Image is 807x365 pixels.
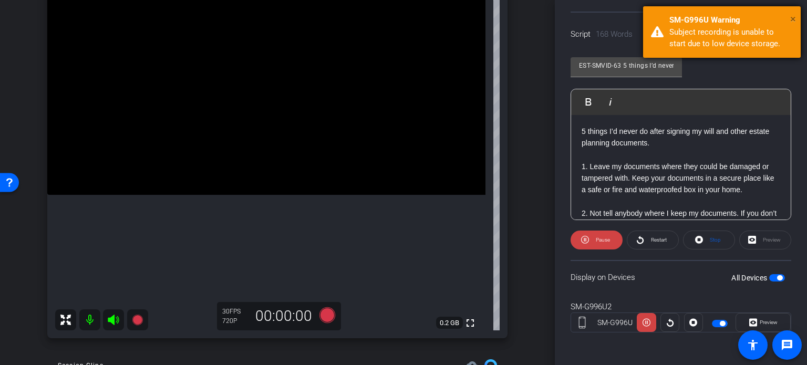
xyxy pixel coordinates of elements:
[571,260,791,294] div: Display on Devices
[582,126,780,149] p: 5 things I’d never do after signing my will and other estate planning documents.
[579,59,674,72] input: Title
[571,231,623,249] button: Pause
[651,237,667,243] span: Restart
[760,319,778,325] span: Preview
[601,91,620,112] button: Italic (Ctrl+I)
[736,313,791,332] button: Preview
[731,273,769,283] label: All Devices
[683,231,735,249] button: Stop
[781,339,793,351] mat-icon: message
[790,11,796,27] button: Close
[464,317,477,329] mat-icon: fullscreen
[571,301,791,313] div: SM-G996U2
[790,13,796,25] span: ×
[710,237,721,243] span: Stop
[596,29,633,39] span: 168 Words
[571,28,653,40] div: Script
[596,237,610,243] span: Pause
[222,317,249,325] div: 720P
[627,231,679,249] button: Restart
[669,14,793,26] div: SM-G996U Warning
[230,308,241,315] span: FPS
[249,307,319,325] div: 00:00:00
[593,317,637,328] div: SM-G996U
[578,91,598,112] button: Bold (Ctrl+B)
[222,307,249,316] div: 30
[747,339,759,351] mat-icon: accessibility
[669,26,793,50] div: Subject recording is unable to start due to low device storage.
[582,207,780,243] p: 2. Not tell anybody where I keep my documents. If you don’t tell your loved ones where to look, t...
[436,317,463,329] span: 0.2 GB
[582,161,780,196] p: 1. Leave my documents where they could be damaged or tampered with. Keep your documents in a secu...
